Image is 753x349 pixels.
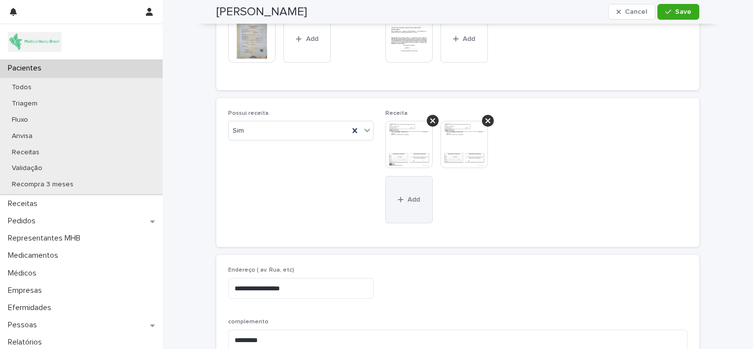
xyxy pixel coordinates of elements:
p: Médicos [4,269,44,278]
p: Triagem [4,100,45,108]
button: Add [441,15,488,63]
span: complemento [228,319,269,325]
button: Cancel [608,4,655,20]
p: Receitas [4,199,45,209]
h2: [PERSON_NAME] [216,5,307,19]
p: Receitas [4,148,47,157]
span: Add [306,35,318,42]
span: Endereço ( av. Rua, etc) [228,267,294,273]
span: Save [675,8,691,15]
p: Pedidos [4,216,43,226]
span: Receita [385,110,408,116]
button: Save [657,4,699,20]
img: 4SJayOo8RSQX0lnsmxob [8,32,62,52]
span: Add [463,35,475,42]
p: Pacientes [4,64,49,73]
span: Possui receita [228,110,269,116]
p: Relatórios [4,338,50,347]
p: Representantes MHB [4,234,88,243]
span: Sim [233,126,244,136]
p: Validação [4,164,50,173]
span: Add [408,196,420,203]
span: Cancel [625,8,647,15]
button: Add [385,176,433,223]
p: Efermidades [4,303,59,313]
p: Medicamentos [4,251,66,260]
p: Todos [4,83,39,92]
button: Add [283,15,331,63]
p: Anvisa [4,132,40,140]
p: Recompra 3 meses [4,180,81,189]
p: Fluxo [4,116,36,124]
p: Pessoas [4,320,45,330]
p: Empresas [4,286,50,295]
